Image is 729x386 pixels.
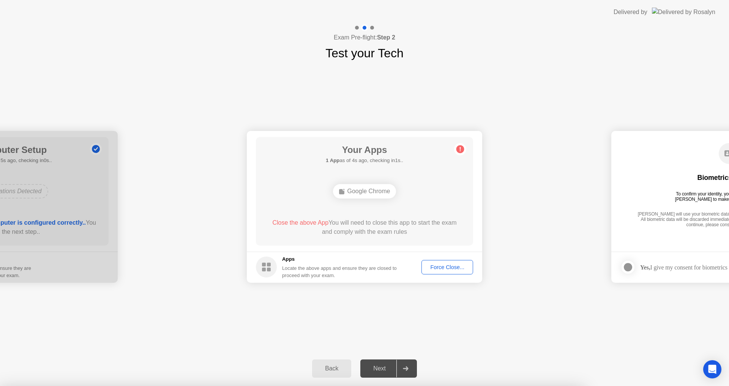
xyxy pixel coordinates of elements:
[363,365,396,372] div: Next
[325,44,404,62] h1: Test your Tech
[652,8,715,16] img: Delivered by Rosalyn
[267,218,462,236] div: You will need to close this app to start the exam and comply with the exam rules
[282,255,397,263] h5: Apps
[326,158,339,163] b: 1 App
[272,219,328,226] span: Close the above App
[334,33,395,42] h4: Exam Pre-flight:
[614,8,647,17] div: Delivered by
[377,34,395,41] b: Step 2
[326,143,403,157] h1: Your Apps
[640,264,650,271] strong: Yes,
[703,360,721,378] div: Open Intercom Messenger
[314,365,349,372] div: Back
[282,265,397,279] div: Locate the above apps and ensure they are closed to proceed with your exam.
[424,264,470,270] div: Force Close...
[333,184,396,199] div: Google Chrome
[326,157,403,164] h5: as of 4s ago, checking in1s..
